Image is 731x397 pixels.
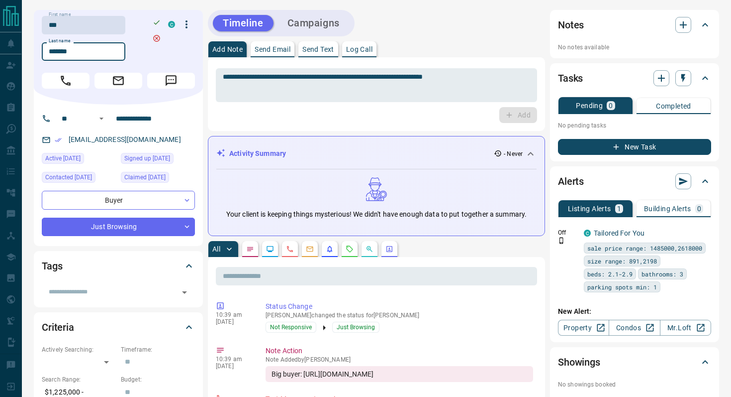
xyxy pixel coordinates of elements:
[246,245,254,253] svg: Notes
[229,148,286,159] p: Activity Summary
[302,46,334,53] p: Send Text
[266,312,533,319] p: [PERSON_NAME] changed the status for [PERSON_NAME]
[558,17,584,33] h2: Notes
[121,172,195,186] div: Tue May 14 2019
[49,38,71,44] label: Last name
[587,282,657,292] span: parking spots min: 1
[660,320,711,336] a: Mr.Loft
[266,366,533,382] div: Big buyer: [URL][DOMAIN_NAME]
[558,306,711,317] p: New Alert:
[576,102,603,109] p: Pending
[558,169,711,193] div: Alerts
[306,245,314,253] svg: Emails
[45,153,81,163] span: Active [DATE]
[95,113,107,125] button: Open
[326,245,334,253] svg: Listing Alerts
[558,237,565,244] svg: Push Notification Only
[587,243,702,253] span: sale price range: 1485000,2618000
[255,46,290,53] p: Send Email
[45,172,92,182] span: Contacted [DATE]
[617,205,621,212] p: 1
[286,245,294,253] svg: Calls
[124,172,166,182] span: Claimed [DATE]
[266,245,274,253] svg: Lead Browsing Activity
[213,15,274,31] button: Timeline
[178,285,191,299] button: Open
[42,315,195,339] div: Criteria
[216,311,251,318] p: 10:39 am
[594,229,644,237] a: Tailored For You
[337,322,375,332] span: Just Browsing
[212,246,220,253] p: All
[55,136,62,143] svg: Email Verified
[558,118,711,133] p: No pending tasks
[656,103,691,110] p: Completed
[558,380,711,389] p: No showings booked
[216,144,537,163] div: Activity Summary- Never
[346,46,372,53] p: Log Call
[42,153,116,167] div: Tue Aug 22 2023
[168,21,175,28] div: condos.ca
[587,256,657,266] span: size range: 891,2198
[216,356,251,363] p: 10:39 am
[609,102,613,109] p: 0
[385,245,393,253] svg: Agent Actions
[42,172,116,186] div: Fri Aug 18 2023
[644,205,691,212] p: Building Alerts
[49,11,71,18] label: First name
[147,73,195,89] span: Message
[558,43,711,52] p: No notes available
[584,230,591,237] div: condos.ca
[42,254,195,278] div: Tags
[42,319,74,335] h2: Criteria
[558,320,609,336] a: Property
[558,139,711,155] button: New Task
[226,209,527,220] p: Your client is keeping things mysterious! We didn't have enough data to put together a summary.
[277,15,350,31] button: Campaigns
[216,363,251,370] p: [DATE]
[558,354,600,370] h2: Showings
[558,228,578,237] p: Off
[94,73,142,89] span: Email
[42,345,116,354] p: Actively Searching:
[270,322,312,332] span: Not Responsive
[266,356,533,363] p: Note Added by [PERSON_NAME]
[121,375,195,384] p: Budget:
[587,269,633,279] span: beds: 2.1-2.9
[42,258,62,274] h2: Tags
[558,66,711,90] div: Tasks
[504,149,523,158] p: - Never
[266,346,533,356] p: Note Action
[121,153,195,167] div: Tue May 14 2019
[609,320,660,336] a: Condos
[42,218,195,236] div: Just Browsing
[558,173,584,189] h2: Alerts
[121,345,195,354] p: Timeframe:
[216,318,251,325] p: [DATE]
[124,153,170,163] span: Signed up [DATE]
[697,205,701,212] p: 0
[69,135,181,143] a: [EMAIL_ADDRESS][DOMAIN_NAME]
[558,70,583,86] h2: Tasks
[558,350,711,374] div: Showings
[558,13,711,37] div: Notes
[42,73,90,89] span: Call
[266,301,533,312] p: Status Change
[568,205,611,212] p: Listing Alerts
[42,375,116,384] p: Search Range:
[346,245,354,253] svg: Requests
[42,191,195,209] div: Buyer
[365,245,373,253] svg: Opportunities
[641,269,683,279] span: bathrooms: 3
[212,46,243,53] p: Add Note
